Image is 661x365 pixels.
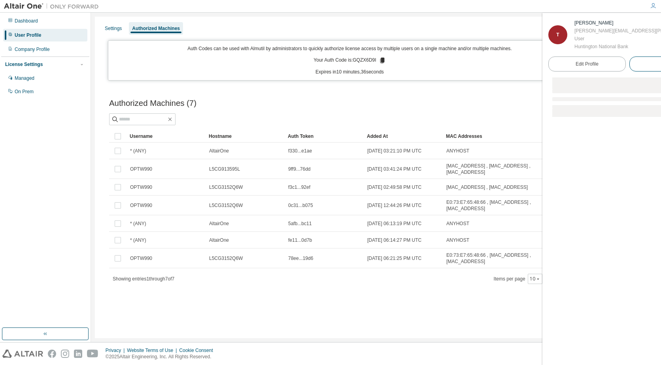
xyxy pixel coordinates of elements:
[15,32,41,38] div: User Profile
[15,18,38,24] div: Dashboard
[576,61,599,67] span: Edit Profile
[130,237,146,243] span: * (ANY)
[288,237,312,243] span: fe11...0d7b
[288,148,312,154] span: f330...e1ae
[109,99,196,108] span: Authorized Machines (7)
[130,130,202,143] div: Username
[2,350,43,358] img: altair_logo.svg
[105,25,122,32] div: Settings
[446,237,469,243] span: ANYHOST
[130,255,152,262] span: OPTW990
[179,347,217,354] div: Cookie Consent
[48,350,56,358] img: facebook.svg
[61,350,69,358] img: instagram.svg
[113,69,586,75] p: Expires in 10 minutes, 36 seconds
[367,148,421,154] span: [DATE] 03:21:10 PM UTC
[4,2,103,10] img: Altair One
[530,276,540,282] button: 10
[132,25,180,32] div: Authorized Machines
[556,32,559,38] span: T
[74,350,82,358] img: linkedin.svg
[288,202,313,209] span: 0c31...b075
[209,237,229,243] span: AltairOne
[15,75,34,81] div: Managed
[446,130,560,143] div: MAC Addresses
[494,274,542,284] span: Items per page
[288,184,310,190] span: f3c1...92ef
[130,184,152,190] span: OPTW990
[209,148,229,154] span: AltairOne
[113,276,174,282] span: Showing entries 1 through 7 of 7
[367,220,421,227] span: [DATE] 06:13:19 PM UTC
[209,220,229,227] span: AltairOne
[130,166,152,172] span: OPTW990
[288,130,361,143] div: Auth Token
[367,184,421,190] span: [DATE] 02:49:58 PM UTC
[367,237,421,243] span: [DATE] 06:14:27 PM UTC
[209,130,281,143] div: Hostname
[113,45,586,52] p: Auth Codes can be used with Almutil by administrators to quickly authorize license access by mult...
[288,255,313,262] span: 78ee...19d6
[106,354,218,360] p: © 2025 Altair Engineering, Inc. All Rights Reserved.
[288,166,311,172] span: 9ff9...76dd
[209,166,240,172] span: L5CG913595L
[367,166,421,172] span: [DATE] 03:41:24 PM UTC
[314,57,385,64] p: Your Auth Code is: GQZX6D9I
[446,163,559,175] span: [MAC_ADDRESS] , [MAC_ADDRESS] , [MAC_ADDRESS]
[130,202,152,209] span: OPTW990
[446,184,528,190] span: [MAC_ADDRESS] , [MAC_ADDRESS]
[446,199,559,212] span: E0:73:E7:65:48:66 , [MAC_ADDRESS] , [MAC_ADDRESS]
[446,252,559,265] span: E0:73:E7:65:48:66 , [MAC_ADDRESS] , [MAC_ADDRESS]
[15,88,34,95] div: On Prem
[209,255,243,262] span: L5CG3152Q6W
[130,148,146,154] span: * (ANY)
[548,56,626,71] a: Edit Profile
[130,220,146,227] span: * (ANY)
[288,220,312,227] span: 5afb...bc11
[209,184,243,190] span: L5CG3152Q6W
[446,148,469,154] span: ANYHOST
[367,202,421,209] span: [DATE] 12:44:26 PM UTC
[106,347,127,354] div: Privacy
[446,220,469,227] span: ANYHOST
[367,130,440,143] div: Added At
[5,61,43,68] div: License Settings
[209,202,243,209] span: L5CG3152Q6W
[15,46,50,53] div: Company Profile
[87,350,98,358] img: youtube.svg
[367,255,421,262] span: [DATE] 06:21:25 PM UTC
[127,347,179,354] div: Website Terms of Use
